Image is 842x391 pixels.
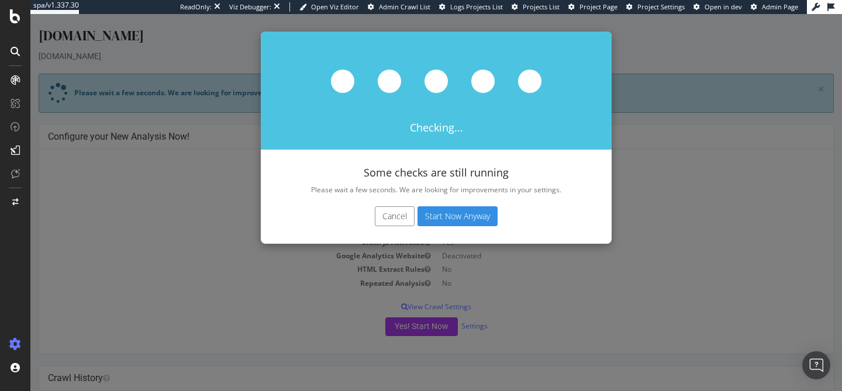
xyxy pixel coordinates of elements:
h4: Some checks are still running [254,153,558,165]
button: Start Now Anyway [387,192,467,212]
div: Checking... [230,18,581,136]
button: Cancel [344,192,384,212]
span: Project Settings [637,2,685,11]
div: Viz Debugger: [229,2,271,12]
a: Admin Page [751,2,798,12]
a: Projects List [512,2,560,12]
a: Open Viz Editor [299,2,359,12]
span: Project Page [579,2,617,11]
a: Admin Crawl List [368,2,430,12]
span: Logs Projects List [450,2,503,11]
span: Admin Page [762,2,798,11]
p: Please wait a few seconds. We are looking for improvements in your settings. [254,171,558,181]
span: Admin Crawl List [379,2,430,11]
div: ReadOnly: [180,2,212,12]
span: Open Viz Editor [311,2,359,11]
a: Project Settings [626,2,685,12]
span: Projects List [523,2,560,11]
a: Project Page [568,2,617,12]
a: Open in dev [693,2,742,12]
div: Open Intercom Messenger [802,351,830,379]
a: Logs Projects List [439,2,503,12]
iframe: To enrich screen reader interactions, please activate Accessibility in Grammarly extension settings [30,14,842,391]
span: Open in dev [705,2,742,11]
